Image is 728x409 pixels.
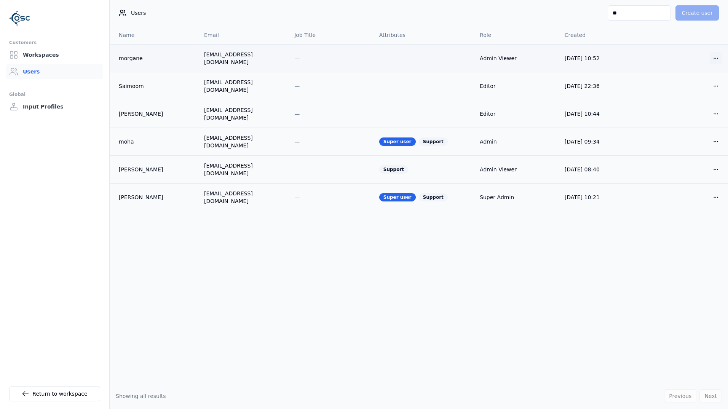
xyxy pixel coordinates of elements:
[480,110,552,118] div: Editor
[9,38,100,47] div: Customers
[110,26,198,44] th: Name
[565,138,637,145] div: [DATE] 09:34
[480,54,552,62] div: Admin Viewer
[480,138,552,145] div: Admin
[565,110,637,118] div: [DATE] 10:44
[294,55,300,61] span: —
[6,47,103,62] a: Workspaces
[288,26,373,44] th: Job Title
[204,190,282,205] div: [EMAIL_ADDRESS][DOMAIN_NAME]
[198,26,288,44] th: Email
[119,82,192,90] div: Saimoom
[565,193,637,201] div: [DATE] 10:21
[294,194,300,200] span: —
[480,193,552,201] div: Super Admin
[119,138,192,145] div: moha
[119,110,192,118] div: [PERSON_NAME]
[480,82,552,90] div: Editor
[419,193,448,201] div: Support
[379,165,408,174] div: Support
[119,166,192,173] div: [PERSON_NAME]
[204,78,282,94] div: [EMAIL_ADDRESS][DOMAIN_NAME]
[9,8,30,29] img: Logo
[204,106,282,121] div: [EMAIL_ADDRESS][DOMAIN_NAME]
[565,54,637,62] div: [DATE] 10:52
[116,393,166,399] span: Showing all results
[9,386,100,401] a: Return to workspace
[559,26,643,44] th: Created
[6,99,103,114] a: Input Profiles
[6,64,103,79] a: Users
[565,166,637,173] div: [DATE] 08:40
[379,137,416,146] div: Super user
[119,54,192,62] div: morgane
[379,193,416,201] div: Super user
[9,90,100,99] div: Global
[294,111,300,117] span: —
[204,51,282,66] div: [EMAIL_ADDRESS][DOMAIN_NAME]
[131,9,146,17] span: Users
[480,166,552,173] div: Admin Viewer
[419,137,448,146] div: Support
[373,26,474,44] th: Attributes
[119,193,192,201] div: [PERSON_NAME]
[294,83,300,89] span: —
[294,166,300,173] span: —
[204,134,282,149] div: [EMAIL_ADDRESS][DOMAIN_NAME]
[204,162,282,177] div: [EMAIL_ADDRESS][DOMAIN_NAME]
[474,26,559,44] th: Role
[565,82,637,90] div: [DATE] 22:36
[294,139,300,145] span: —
